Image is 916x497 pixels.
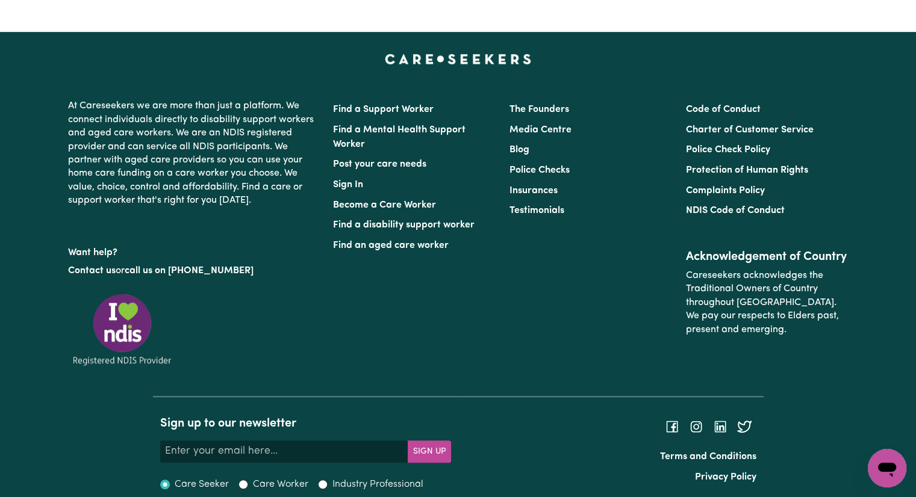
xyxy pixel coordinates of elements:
[333,159,426,169] a: Post your care needs
[686,206,785,215] a: NDIS Code of Conduct
[253,477,308,492] label: Care Worker
[333,241,449,250] a: Find an aged care worker
[333,125,466,149] a: Find a Mental Health Support Worker
[509,125,572,135] a: Media Centre
[385,54,531,63] a: Careseekers home page
[686,250,848,264] h2: Acknowledgement of Country
[660,452,756,461] a: Terms and Conditions
[689,422,703,431] a: Follow Careseekers on Instagram
[68,94,319,212] p: At Careseekers we are more than just a platform. We connect individuals directly to disability su...
[509,165,570,175] a: Police Checks
[665,422,679,431] a: Follow Careseekers on Facebook
[509,145,529,155] a: Blog
[125,266,254,276] a: call us on [PHONE_NUMBER]
[333,200,436,210] a: Become a Care Worker
[737,422,752,431] a: Follow Careseekers on Twitter
[68,266,116,276] a: Contact us
[686,186,765,196] a: Complaints Policy
[333,220,475,230] a: Find a disability support worker
[160,416,451,431] h2: Sign up to our newsletter
[68,241,319,259] p: Want help?
[333,180,363,190] a: Sign In
[695,472,756,482] a: Privacy Policy
[868,449,906,487] iframe: Button to launch messaging window
[686,105,761,114] a: Code of Conduct
[160,440,408,462] input: Enter your email here...
[68,292,176,367] img: Registered NDIS provider
[686,165,808,175] a: Protection of Human Rights
[175,477,229,492] label: Care Seeker
[686,125,814,135] a: Charter of Customer Service
[686,264,848,341] p: Careseekers acknowledges the Traditional Owners of Country throughout [GEOGRAPHIC_DATA]. We pay o...
[509,206,564,215] a: Testimonials
[509,105,569,114] a: The Founders
[713,422,728,431] a: Follow Careseekers on LinkedIn
[333,105,434,114] a: Find a Support Worker
[686,145,770,155] a: Police Check Policy
[68,259,319,282] p: or
[332,477,423,492] label: Industry Professional
[509,186,558,196] a: Insurances
[408,440,451,462] button: Subscribe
